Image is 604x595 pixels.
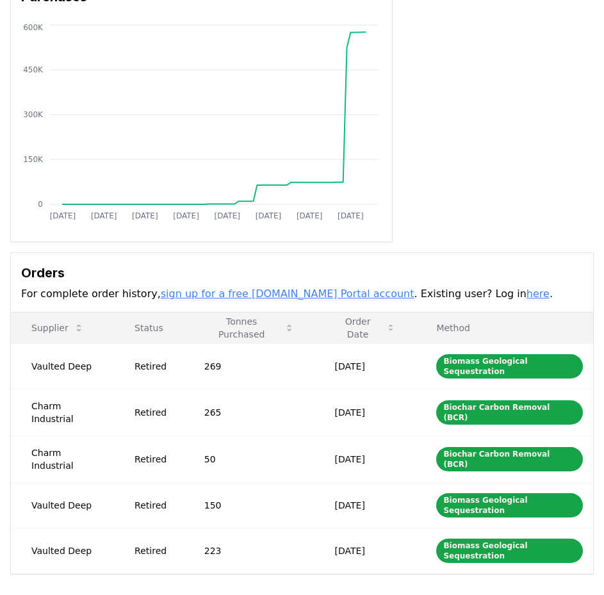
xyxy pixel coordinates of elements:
a: sign up for a free [DOMAIN_NAME] Portal account [161,288,414,300]
td: Charm Industrial [11,389,114,436]
td: 223 [184,528,314,573]
button: Order Date [325,315,406,341]
div: Biomass Geological Sequestration [436,493,583,518]
tspan: 300K [23,110,44,119]
td: [DATE] [314,436,416,482]
h3: Orders [21,263,583,282]
tspan: [DATE] [297,211,323,220]
td: 265 [184,389,314,436]
td: [DATE] [314,389,416,436]
td: [DATE] [314,482,416,528]
div: Biomass Geological Sequestration [436,539,583,563]
tspan: [DATE] [338,211,364,220]
td: 150 [184,482,314,528]
p: For complete order history, . Existing user? Log in . [21,286,583,302]
tspan: 150K [23,155,44,164]
td: [DATE] [314,528,416,573]
tspan: [DATE] [173,211,199,220]
div: Biomass Geological Sequestration [436,354,583,379]
button: Tonnes Purchased [194,315,304,341]
tspan: [DATE] [256,211,282,220]
div: Retired [135,406,174,419]
tspan: [DATE] [50,211,76,220]
button: Supplier [21,315,94,341]
td: [DATE] [314,343,416,389]
p: Status [124,322,174,334]
div: Retired [135,453,174,466]
td: Charm Industrial [11,436,114,482]
tspan: 450K [23,65,44,74]
td: Vaulted Deep [11,482,114,528]
div: Biochar Carbon Removal (BCR) [436,447,583,471]
td: Vaulted Deep [11,343,114,389]
div: Biochar Carbon Removal (BCR) [436,400,583,425]
tspan: [DATE] [132,211,158,220]
td: 269 [184,343,314,389]
div: Retired [135,360,174,373]
tspan: 600K [23,23,44,32]
a: here [526,288,550,300]
div: Retired [135,499,174,512]
tspan: [DATE] [91,211,117,220]
td: Vaulted Deep [11,528,114,573]
tspan: [DATE] [214,211,240,220]
tspan: 0 [38,200,43,209]
td: 50 [184,436,314,482]
p: Method [426,322,583,334]
div: Retired [135,544,174,557]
